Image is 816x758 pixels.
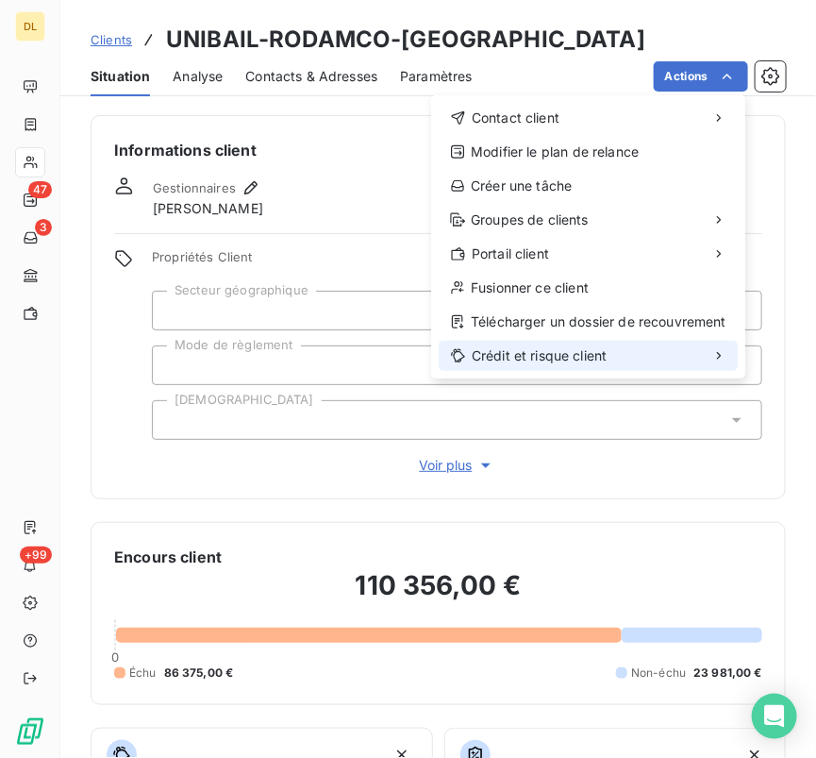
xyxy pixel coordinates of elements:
[439,273,738,303] div: Fusionner ce client
[439,307,738,337] div: Télécharger un dossier de recouvrement
[439,171,738,201] div: Créer une tâche
[439,137,738,167] div: Modifier le plan de relance
[471,211,589,229] span: Groupes de clients
[472,346,607,365] span: Crédit et risque client
[431,95,745,379] div: Actions
[472,244,549,263] span: Portail client
[472,109,559,127] span: Contact client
